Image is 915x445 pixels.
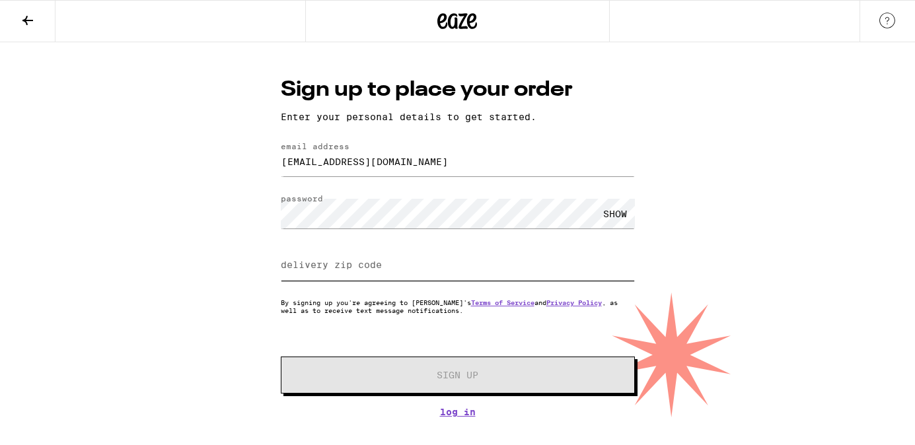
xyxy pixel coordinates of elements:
[281,251,635,281] input: delivery zip code
[281,357,635,394] button: Sign Up
[281,298,635,314] p: By signing up you're agreeing to [PERSON_NAME]'s and , as well as to receive text message notific...
[281,112,635,122] p: Enter your personal details to get started.
[437,370,478,380] span: Sign Up
[471,298,534,306] a: Terms of Service
[281,259,382,270] label: delivery zip code
[281,194,323,203] label: password
[546,298,602,306] a: Privacy Policy
[8,9,95,20] span: Hi. Need any help?
[281,407,635,417] a: Log In
[281,75,635,105] h1: Sign up to place your order
[281,142,349,151] label: email address
[281,147,635,176] input: email address
[595,199,635,228] div: SHOW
